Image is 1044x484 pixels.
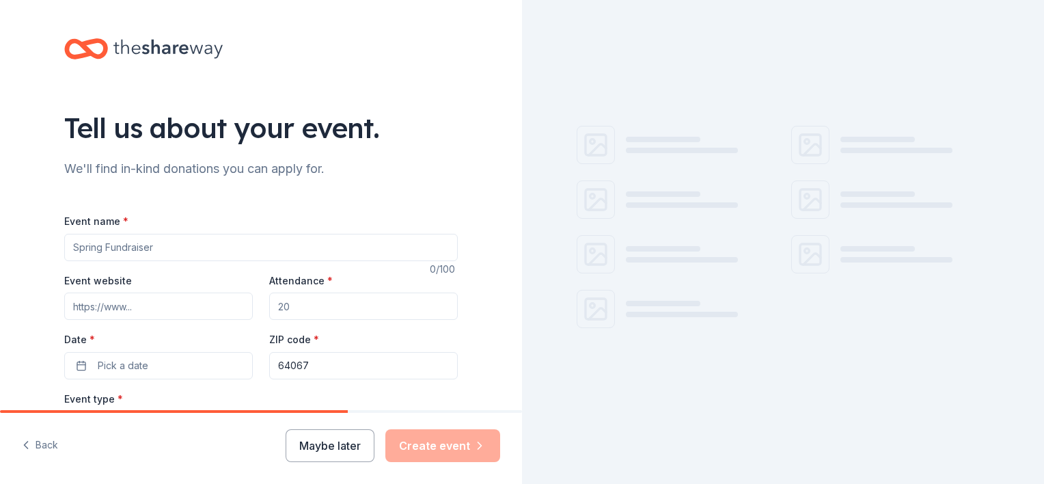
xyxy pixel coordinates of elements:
[286,429,374,462] button: Maybe later
[64,274,132,288] label: Event website
[64,392,123,406] label: Event type
[64,352,253,379] button: Pick a date
[64,333,253,347] label: Date
[269,274,333,288] label: Attendance
[64,158,458,180] div: We'll find in-kind donations you can apply for.
[269,333,319,347] label: ZIP code
[64,215,128,228] label: Event name
[64,109,458,147] div: Tell us about your event.
[98,358,148,374] span: Pick a date
[430,261,458,278] div: 0 /100
[269,293,458,320] input: 20
[64,293,253,320] input: https://www...
[269,352,458,379] input: 12345 (U.S. only)
[64,234,458,261] input: Spring Fundraiser
[22,431,58,460] button: Back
